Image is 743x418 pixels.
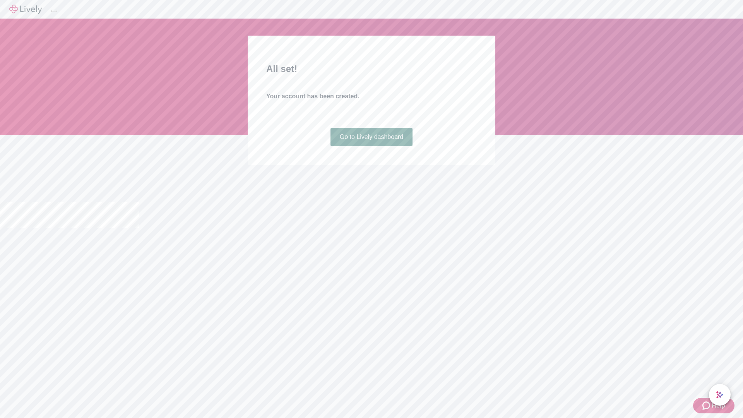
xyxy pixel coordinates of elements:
[712,401,725,410] span: Help
[693,398,734,413] button: Zendesk support iconHelp
[716,391,724,399] svg: Lively AI Assistant
[266,62,477,76] h2: All set!
[266,92,477,101] h4: Your account has been created.
[330,128,413,146] a: Go to Lively dashboard
[702,401,712,410] svg: Zendesk support icon
[51,10,57,12] button: Log out
[709,384,731,406] button: chat
[9,5,42,14] img: Lively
